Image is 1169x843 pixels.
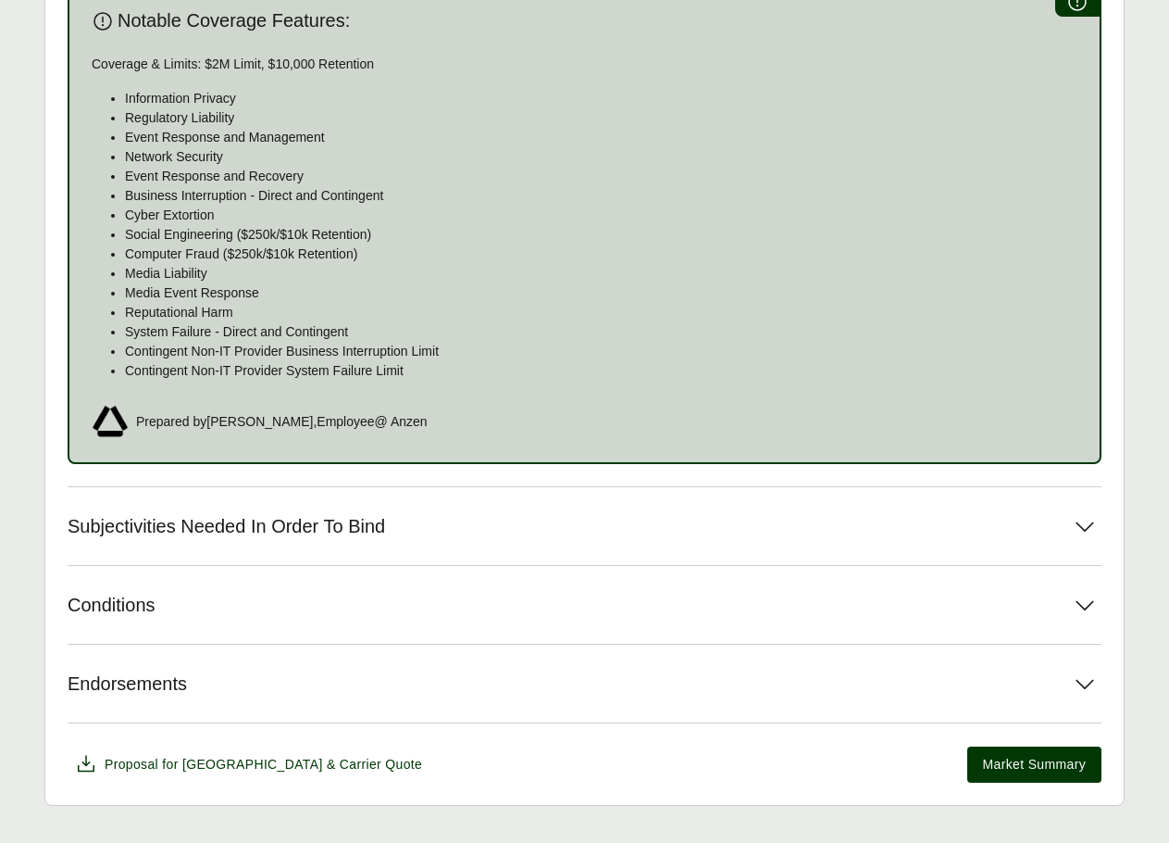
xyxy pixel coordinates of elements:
[125,225,1077,245] p: Social Engineering ($250k/$10k Retention)
[125,108,1077,128] p: Regulatory Liability
[125,89,1077,108] p: Information Privacy
[92,55,1077,74] p: Coverage & Limits: $2M Limit, $10,000 Retention
[125,361,1077,381] p: Contingent Non-IT Provider System Failure Limit
[68,673,187,696] span: Endorsements
[68,746,429,783] button: Proposal for [GEOGRAPHIC_DATA] & Carrier Quote
[118,9,350,32] span: Notable Coverage Features:
[125,342,1077,361] p: Contingent Non-IT Provider Business Interruption Limit
[983,755,1086,774] span: Market Summary
[125,283,1077,303] p: Media Event Response
[125,303,1077,322] p: Reputational Harm
[68,566,1101,644] button: Conditions
[136,412,428,432] span: Prepared by [PERSON_NAME] , Employee @ Anzen
[125,167,1077,186] p: Event Response and Recovery
[68,594,155,617] span: Conditions
[125,128,1077,147] p: Event Response and Management
[68,645,1101,723] button: Endorsements
[125,264,1077,283] p: Media Liability
[125,186,1077,206] p: Business Interruption - Direct and Contingent
[125,206,1077,225] p: Cyber Extortion
[125,322,1077,342] p: System Failure - Direct and Contingent
[327,757,422,772] span: & Carrier Quote
[182,757,323,772] span: [GEOGRAPHIC_DATA]
[125,245,1077,264] p: Computer Fraud ($250k/$10k Retention)
[68,515,385,538] span: Subjectivities Needed In Order To Bind
[125,147,1077,167] p: Network Security
[68,487,1101,565] button: Subjectivities Needed In Order To Bind
[967,747,1101,783] button: Market Summary
[105,755,422,774] span: Proposal for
